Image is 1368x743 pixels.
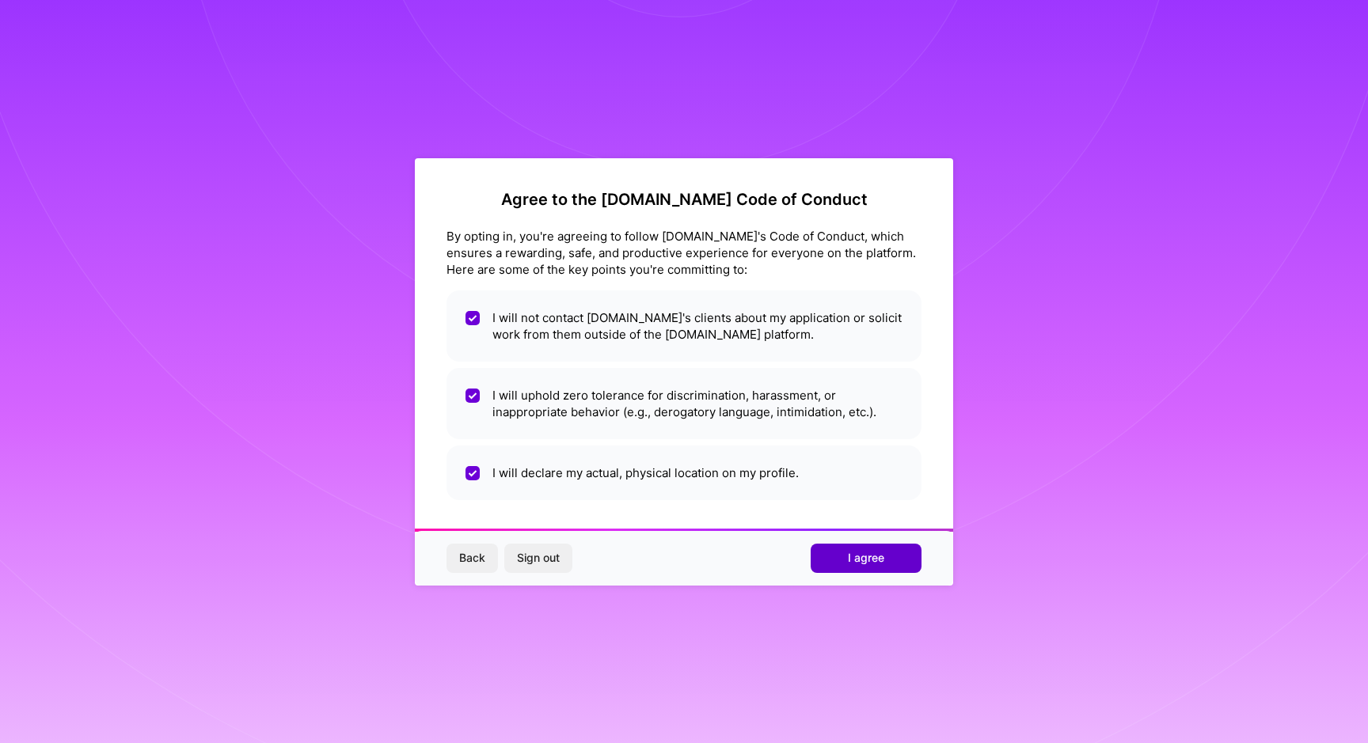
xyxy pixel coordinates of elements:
div: By opting in, you're agreeing to follow [DOMAIN_NAME]'s Code of Conduct, which ensures a rewardin... [446,228,921,278]
button: Back [446,544,498,572]
li: I will not contact [DOMAIN_NAME]'s clients about my application or solicit work from them outside... [446,290,921,362]
h2: Agree to the [DOMAIN_NAME] Code of Conduct [446,190,921,209]
li: I will uphold zero tolerance for discrimination, harassment, or inappropriate behavior (e.g., der... [446,368,921,439]
button: Sign out [504,544,572,572]
li: I will declare my actual, physical location on my profile. [446,445,921,500]
button: I agree [811,544,921,572]
span: Back [459,550,485,566]
span: Sign out [517,550,560,566]
span: I agree [848,550,884,566]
